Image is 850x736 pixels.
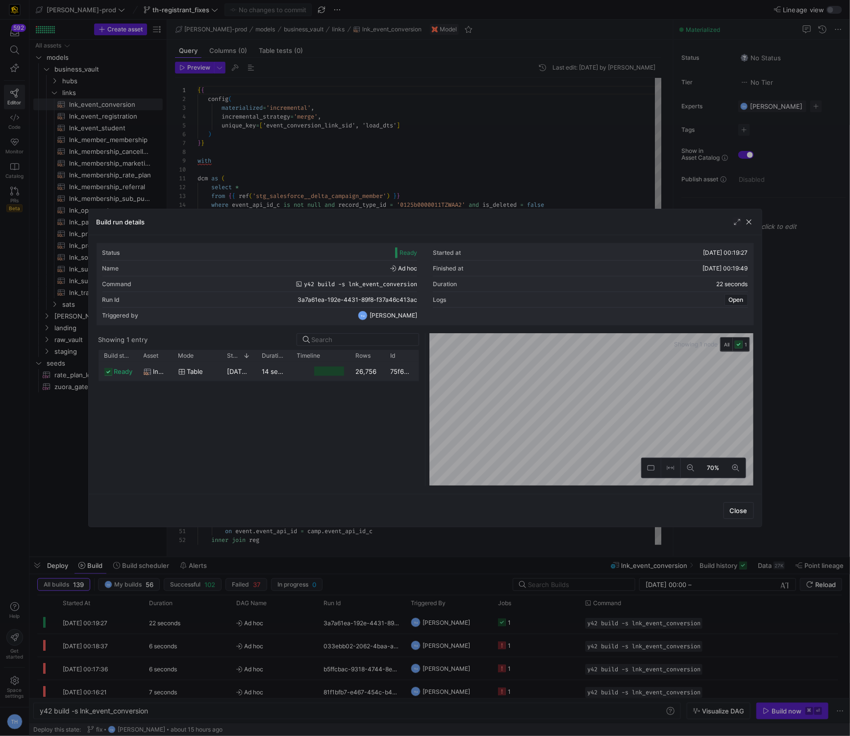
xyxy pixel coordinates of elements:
div: Command [102,281,132,288]
div: 26,756 [350,362,385,381]
div: Run Id [102,296,120,303]
span: [DATE] 00:19:27 [703,249,748,256]
span: Timeline [297,352,321,359]
span: lnk_event_conversion [153,362,167,381]
input: Search [312,336,413,343]
span: 3a7a61ea-192e-4431-89f8-f37a46c413ac [298,296,417,303]
span: Mode [178,352,194,359]
span: 1 [745,342,748,347]
div: Finished at [433,265,463,272]
span: Duration [262,352,285,359]
button: 70% [700,458,726,478]
button: Close [724,502,754,519]
div: Showing 1 entry [99,336,148,343]
span: ready [114,362,133,381]
div: Duration [433,281,457,288]
span: [DATE] 00:19:35 [227,368,277,375]
div: 75f62e91-bcef-4bb4-8695-e9259e84a2be [385,362,419,381]
span: y42 build -s lnk_event_conversion [304,281,417,288]
button: Open [725,294,748,306]
span: Ad hoc [390,265,417,272]
span: Id [391,352,396,359]
span: Asset [144,352,159,359]
div: Logs [433,296,446,303]
span: Open [729,296,744,303]
span: table [187,362,203,381]
span: Rows [356,352,371,359]
div: Name [102,265,119,272]
span: Started at [227,352,240,359]
div: Started at [433,249,461,256]
h3: Build run details [97,218,145,226]
div: TH [358,311,368,320]
div: Triggered by [102,312,139,319]
span: All [725,341,730,348]
span: Build status [104,352,132,359]
y42-duration: 14 seconds [262,368,297,375]
span: Ready [400,249,417,256]
div: Status [102,249,120,256]
span: 70% [705,463,721,473]
span: [DATE] 00:19:49 [703,265,748,272]
y42-duration: 22 seconds [717,281,748,288]
span: [PERSON_NAME] [370,312,417,319]
span: Close [730,507,748,515]
span: Showing 1 node [675,341,720,348]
